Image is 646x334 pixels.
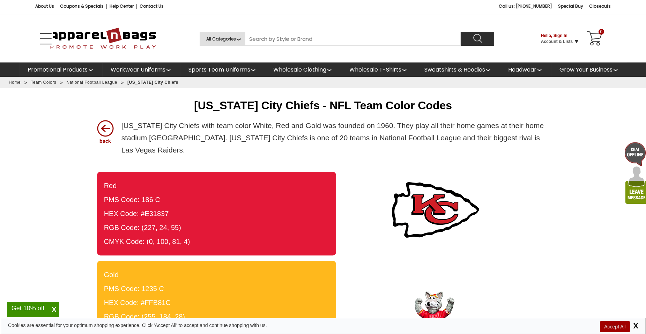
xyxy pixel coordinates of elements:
img: search icon [473,33,483,44]
a: ApparelnBags [44,21,156,56]
div: [US_STATE] City Chiefs with team color White, Red and Gold was founded on 1960. They play all the... [121,119,549,156]
a: Coupons and Specials [60,3,104,9]
li: shop wholesale t-shirts [341,62,416,77]
li: shop wholesale sweatshirts hoodies [416,62,500,77]
span: 0 [599,29,604,35]
a: Shopping Cart [585,30,602,47]
span: Accept All [600,321,630,332]
img: kansas city chiefs sports team logo [392,166,479,254]
a: National Football League [66,80,127,85]
li: shop wholesale clothing [265,62,341,77]
span: X [631,321,638,330]
li: Hello, Sign In [541,33,573,39]
a: Workwear Uniforms [102,62,196,77]
button: Search [461,32,494,46]
a: Sweatshirts & Hoodies [416,62,516,77]
select: All Categories [200,32,245,46]
a: Wholesale T-Shirts [341,62,432,77]
li: Account & Lists [541,39,573,45]
img: AnB-offline-chat-icon-desktop [625,142,646,204]
div: Get 10% off [7,305,49,311]
div: Red PMS Code: 186 C HEX Code: #E31837 RGB Code: (227, 24, 55) CMYK Code: (0, 100, 81, 4) [97,172,336,255]
li: grow your business [551,62,627,77]
li: shop sports team uniforms [180,62,265,77]
a: Home [9,80,31,85]
a: Team Colors [31,80,66,85]
a: Grow Your Business [551,62,643,77]
a: Promotional Products [19,62,118,77]
span: Call Us [499,3,552,9]
a: Closeouts [589,3,611,9]
li: Promotional Products [19,62,102,77]
input: Search By Style or Brand [245,32,461,46]
a: Headwear [500,62,567,77]
div: Cookies are essential for your optimum shopping experience. Click 'Accept All' to accept and cont... [8,322,267,329]
img: ApparelnBags.com Official Website [50,21,156,57]
a: Sports Team Uniforms [180,62,281,77]
a: Help Center [110,3,134,9]
h1: [US_STATE] City Chiefs - NFL Team Color Codes [97,98,549,112]
a: Special Buy [558,3,583,9]
a: Contact Us [140,3,164,9]
a: About Us [35,3,54,9]
li: shop custom workwear uniforms [102,62,180,77]
a: Open Left Menu [39,32,53,46]
a: Wholesale Clothing [265,62,357,77]
li: shop wholesale headwear [500,62,551,77]
span: X [49,305,59,314]
li: kansas city chiefs [127,79,178,86]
